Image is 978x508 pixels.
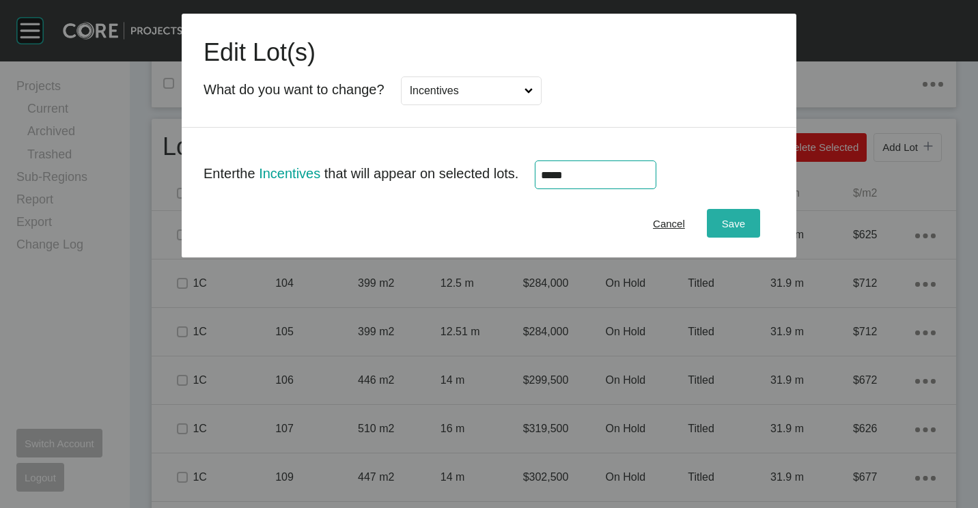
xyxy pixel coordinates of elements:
[259,166,320,181] span: Incentives
[407,77,522,104] input: Incentives
[638,209,700,238] button: Cancel
[204,36,774,70] h1: Edit Lot(s)
[707,209,760,238] button: Save
[722,218,745,229] span: Save
[522,77,536,104] span: Close menu...
[204,80,385,99] p: What do you want to change?
[653,218,685,229] span: Cancel
[204,164,518,183] p: Enter the that will appear on selected lots.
